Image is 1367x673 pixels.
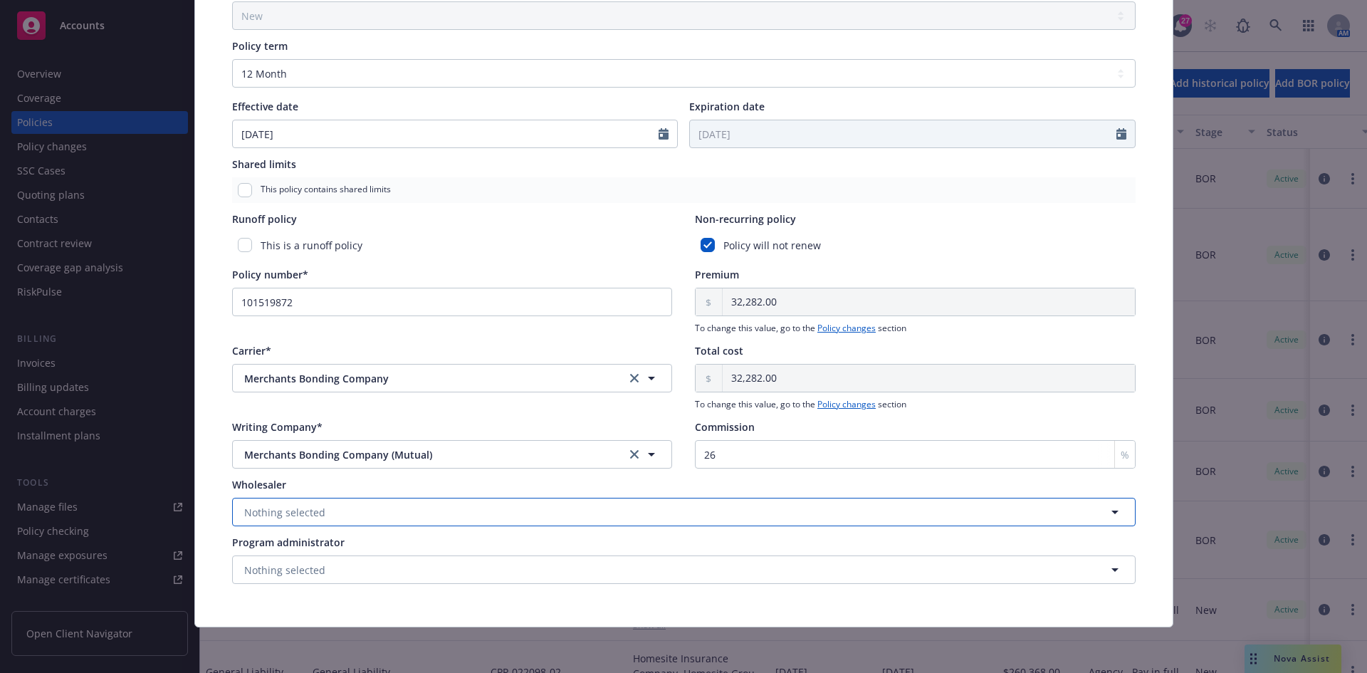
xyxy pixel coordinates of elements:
span: Nothing selected [244,505,325,520]
span: Merchants Bonding Company [244,371,603,386]
span: Commission [695,420,755,434]
input: 0.00 [723,288,1135,315]
span: Effective date [232,100,298,113]
span: Policy term [232,39,288,53]
span: Merchants Bonding Company (Mutual) [244,447,603,462]
span: Premium [695,268,739,281]
span: Policy number* [232,268,308,281]
button: Nothing selected [232,555,1136,584]
input: 0.00 [723,365,1135,392]
span: Carrier* [232,344,271,358]
svg: Calendar [659,128,669,140]
span: Wholesaler [232,478,286,491]
a: clear selection [626,370,643,387]
span: Non-recurring policy [695,212,796,226]
a: Policy changes [817,398,876,410]
span: Writing Company* [232,420,323,434]
button: Merchants Bonding Company (Mutual)clear selection [232,440,673,469]
span: To change this value, go to the section [695,322,1136,335]
button: Nothing selected [232,498,1136,526]
div: This policy contains shared limits [232,177,1136,203]
span: Nothing selected [244,563,325,578]
span: % [1121,447,1129,462]
span: Total cost [695,344,743,358]
span: Expiration date [689,100,765,113]
input: MM/DD/YYYY [690,120,1116,147]
svg: Calendar [1116,128,1126,140]
span: Program administrator [232,536,345,549]
span: To change this value, go to the section [695,398,1136,411]
a: Policy changes [817,322,876,334]
div: Policy will not renew [695,232,1136,259]
button: Merchants Bonding Companyclear selection [232,364,673,392]
div: This is a runoff policy [232,232,673,259]
span: Shared limits [232,157,296,171]
span: Runoff policy [232,212,297,226]
input: MM/DD/YYYY [233,120,659,147]
a: clear selection [626,446,643,463]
